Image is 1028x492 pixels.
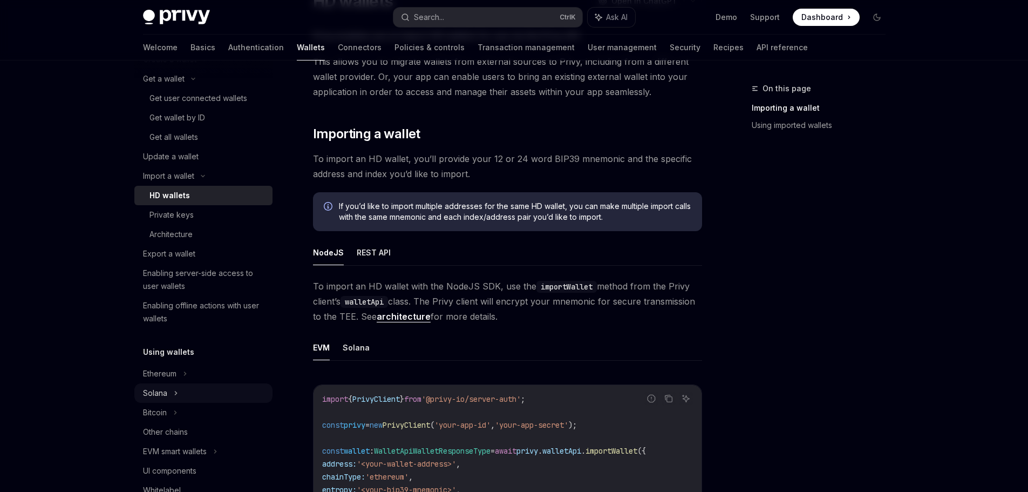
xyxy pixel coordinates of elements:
span: await [495,446,516,456]
div: Other chains [143,426,188,439]
button: EVM [313,335,330,360]
span: Ask AI [606,12,628,23]
span: privy [516,446,538,456]
a: Private keys [134,205,273,225]
span: , [409,472,413,482]
a: Update a wallet [134,147,273,166]
div: Enabling offline actions with user wallets [143,299,266,325]
h5: Using wallets [143,346,194,359]
span: = [491,446,495,456]
a: API reference [757,35,808,60]
code: walletApi [341,296,388,308]
a: Export a wallet [134,244,273,264]
a: Dashboard [793,9,860,26]
a: Using imported wallets [752,117,894,134]
span: ); [568,420,577,430]
a: User management [588,35,657,60]
span: : [370,446,374,456]
span: . [581,446,586,456]
a: Security [670,35,700,60]
a: Other chains [134,422,273,442]
span: const [322,420,344,430]
span: } [400,394,404,404]
a: Authentication [228,35,284,60]
div: Get user connected wallets [149,92,247,105]
a: HD wallets [134,186,273,205]
span: ( [430,420,434,430]
span: To import an HD wallet with the NodeJS SDK, use the method from the Privy client’s class. The Pri... [313,279,702,324]
a: Welcome [143,35,178,60]
a: Policies & controls [394,35,465,60]
span: Dashboard [801,12,843,23]
span: wallet [344,446,370,456]
a: Recipes [713,35,744,60]
span: On this page [763,82,811,95]
div: Get a wallet [143,72,185,85]
a: UI components [134,461,273,481]
span: WalletApiWalletResponseType [374,446,491,456]
svg: Info [324,202,335,213]
span: new [370,420,383,430]
div: Private keys [149,208,194,221]
button: Search...CtrlK [393,8,582,27]
span: privy [344,420,365,430]
a: Importing a wallet [752,99,894,117]
span: PrivyClient [383,420,430,430]
div: Architecture [149,228,193,241]
div: Enabling server-side access to user wallets [143,267,266,293]
div: Export a wallet [143,247,195,260]
button: Toggle dark mode [868,9,886,26]
span: address: [322,459,357,469]
a: Get wallet by ID [134,108,273,127]
a: Enabling offline actions with user wallets [134,296,273,328]
span: This allows you to migrate wallets from external sources to Privy, including from a different wal... [313,54,702,99]
img: dark logo [143,10,210,25]
button: Report incorrect code [644,392,658,406]
a: Connectors [338,35,382,60]
a: Enabling server-side access to user wallets [134,264,273,296]
a: Get all wallets [134,127,273,147]
span: Ctrl K [560,13,576,22]
span: { [348,394,352,404]
div: Solana [143,387,167,400]
button: Ask AI [588,8,635,27]
span: chainType: [322,472,365,482]
span: . [538,446,542,456]
span: 'your-app-secret' [495,420,568,430]
span: importWallet [586,446,637,456]
a: Basics [190,35,215,60]
div: EVM smart wallets [143,445,207,458]
span: ({ [637,446,646,456]
span: 'your-app-id' [434,420,491,430]
a: Get user connected wallets [134,89,273,108]
button: NodeJS [313,240,344,265]
div: HD wallets [149,189,190,202]
span: '@privy-io/server-auth' [421,394,521,404]
span: walletApi [542,446,581,456]
a: Support [750,12,780,23]
button: Solana [343,335,370,360]
a: Wallets [297,35,325,60]
span: , [456,459,460,469]
div: UI components [143,464,196,477]
span: import [322,394,348,404]
span: , [491,420,495,430]
span: PrivyClient [352,394,400,404]
div: Update a wallet [143,150,199,163]
a: Demo [716,12,737,23]
div: Bitcoin [143,406,167,419]
div: Get wallet by ID [149,111,205,124]
span: const [322,446,344,456]
button: Copy the contents from the code block [662,392,676,406]
a: architecture [377,311,431,322]
a: Architecture [134,225,273,244]
span: 'ethereum' [365,472,409,482]
span: ; [521,394,525,404]
span: To import an HD wallet, you’ll provide your 12 or 24 word BIP39 mnemonic and the specific address... [313,151,702,181]
code: importWallet [536,281,597,293]
div: Import a wallet [143,170,194,183]
span: Importing a wallet [313,125,420,143]
button: REST API [357,240,391,265]
span: '<your-wallet-address>' [357,459,456,469]
div: Ethereum [143,367,176,380]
